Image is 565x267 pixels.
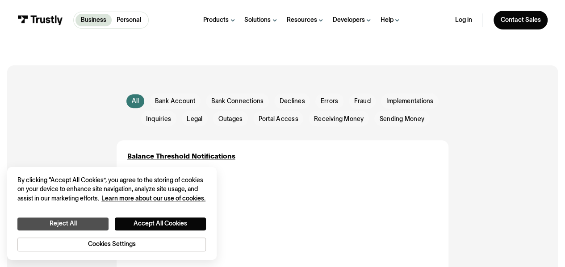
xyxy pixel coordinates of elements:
div: By clicking “Accept All Cookies”, you agree to the storing of cookies on your device to enhance s... [17,176,206,204]
span: Sending Money [380,115,424,124]
div: Help [381,16,393,24]
span: Receiving Money [314,115,364,124]
span: Implementations [386,97,434,106]
a: More information about your privacy, opens in a new tab [101,195,205,202]
a: Balance Threshold Notifications [127,151,235,161]
a: Personal [112,14,146,26]
img: Trustly Logo [17,15,63,25]
a: Log in [455,16,472,24]
button: Reject All [17,217,109,230]
div: Solutions [244,16,271,24]
a: All [126,94,144,108]
div: Developers [333,16,365,24]
span: Outages [218,115,243,124]
div: Cookie banner [7,167,217,260]
span: Bank Account [155,97,195,106]
span: Fraud [354,97,370,106]
span: Bank Connections [211,97,264,106]
div: Privacy [17,176,206,251]
span: Legal [187,115,202,124]
p: Business [81,16,106,25]
a: Contact Sales [494,11,548,29]
form: Email Form [117,93,448,126]
span: Declines [280,97,305,106]
span: Inquiries [146,115,171,124]
p: Personal [117,16,141,25]
div: Resources [286,16,317,24]
span: Errors [321,97,338,106]
div: Contact Sales [500,16,540,24]
button: Cookies Settings [17,238,206,251]
div: All [132,96,139,105]
a: Business [75,14,111,26]
button: Accept All Cookies [115,217,206,230]
span: Portal Access [258,115,298,124]
div: Products [203,16,229,24]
